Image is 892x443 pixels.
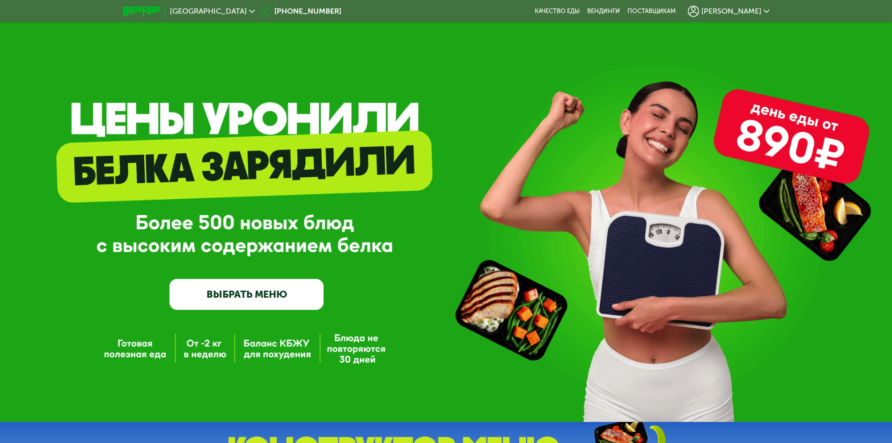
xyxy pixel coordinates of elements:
a: Качество еды [535,8,580,15]
div: поставщикам [627,8,676,15]
a: Вендинги [587,8,620,15]
span: [GEOGRAPHIC_DATA] [170,8,247,15]
a: [PHONE_NUMBER] [259,6,341,17]
a: ВЫБРАТЬ МЕНЮ [170,279,324,310]
span: [PERSON_NAME] [701,8,761,15]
